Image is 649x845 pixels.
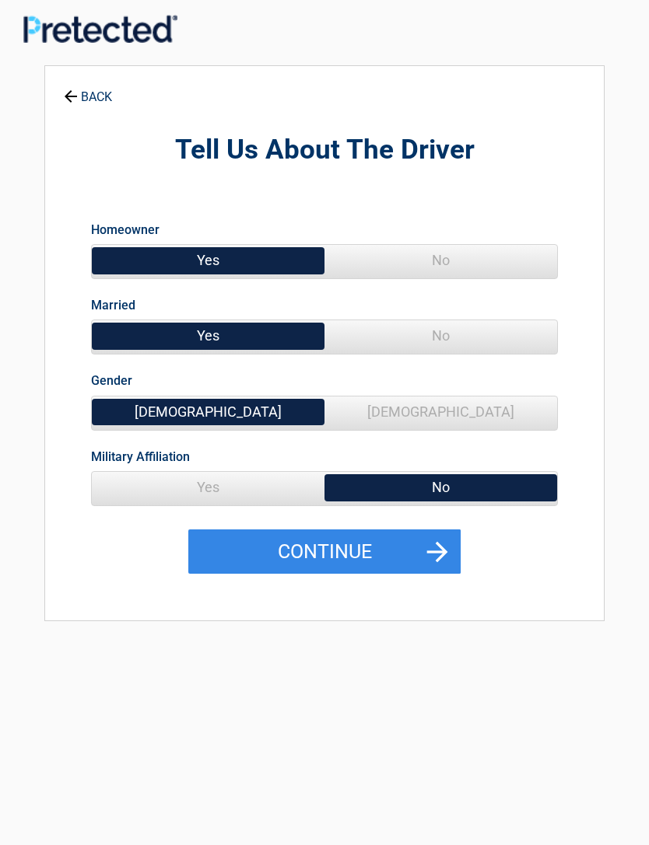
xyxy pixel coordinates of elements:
img: Main Logo [23,15,177,43]
span: [DEMOGRAPHIC_DATA] [324,396,557,428]
span: Yes [92,472,324,503]
span: No [324,320,557,351]
button: Continue [188,529,461,574]
span: Yes [92,320,324,351]
span: No [324,245,557,276]
span: [DEMOGRAPHIC_DATA] [92,396,324,428]
label: Married [91,295,135,316]
a: BACK [61,76,115,103]
label: Gender [91,370,132,391]
label: Homeowner [91,219,160,240]
span: No [324,472,557,503]
h2: Tell Us About The Driver [53,132,596,169]
span: Yes [92,245,324,276]
label: Military Affiliation [91,446,190,467]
